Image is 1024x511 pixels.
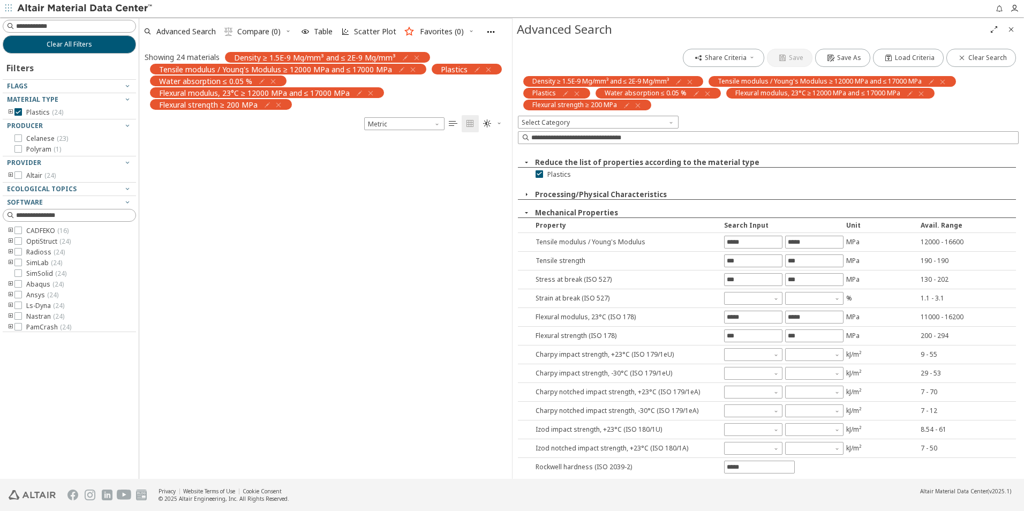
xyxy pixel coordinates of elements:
span: ( 24 ) [44,171,56,180]
div: Izod impact strength , +23°C (ISO 180/1U) [530,425,721,434]
span: Density ≥ 1.5E-9 Mg/mm³ and ≤ 2E-9 Mg/mm³ [234,52,396,62]
span: Save [789,54,803,62]
div: Charpy impact strength , -30°C (ISO 179/1eU) [530,369,721,378]
div: Stress at break (ISO 527) [530,275,721,284]
i: toogle group [7,259,14,267]
i: toogle group [7,312,14,321]
button: Load Criteria [873,49,944,67]
span: Flexural strength ≥ 200 MPa [159,100,258,109]
span: Celanese [26,134,68,143]
div: Unit System [364,117,445,130]
div: MPa [846,331,918,340]
span: Density ≥ 1.5E-9 Mg/mm³ and ≤ 2E-9 Mg/mm³ [532,77,669,86]
span: ( 24 ) [52,108,63,117]
div: 200 - 294 [921,331,1016,340]
div: 130 - 202 [921,275,1016,284]
div: Flexural strength (ISO 178) [530,331,721,340]
i: toogle group [7,280,14,289]
a: Privacy [159,487,176,495]
span: ( 24 ) [47,290,58,299]
span: CADFEKO [26,227,69,235]
span: Flexural modulus, 23°C ≥ 12000 MPa and ≤ 17000 MPa [735,88,900,98]
i: toogle group [7,323,14,332]
button: Processing/Physical Characteristics [535,190,667,199]
div: grid [139,132,512,479]
button: Tile View [462,115,479,132]
div: kJ/m² [846,425,918,434]
div: kJ/m² [846,387,918,396]
i:  [224,27,233,36]
button: Table View [445,115,462,132]
button: Material Type [3,93,136,106]
div: 29 - 53 [921,369,1016,378]
i: toogle group [7,108,14,117]
button: Close [518,208,535,217]
span: ( 24 ) [53,301,64,310]
div: kJ/m² [846,369,918,378]
span: Radioss [26,248,65,257]
div: Property [530,221,721,230]
div: 12000 - 16600 [921,237,1016,246]
button: Flags [3,80,136,93]
div: Tensile strength [530,256,721,265]
span: Flags [7,81,27,91]
div: MPa [846,256,918,265]
i: toogle group [7,237,14,246]
span: Producer [7,121,43,130]
div: 7 - 12 [921,406,1016,415]
img: Altair Material Data Center [17,3,154,14]
span: Compare (0) [237,28,281,35]
span: OptiStruct [26,237,71,246]
div: Unit [846,221,918,230]
div: 11000 - 16200 [921,312,1016,321]
i: toogle group [7,171,14,180]
button: Provider [3,156,136,169]
i:  [466,119,475,128]
span: Plastics [26,108,63,117]
div: 8.54 - 61 [921,425,1016,434]
span: Favorites (0) [420,28,464,35]
div: Advanced Search [517,21,985,38]
span: Load Criteria [895,54,935,62]
div: (v2025.1) [920,487,1011,495]
div: kJ/m² [846,350,918,359]
span: Clear All Filters [47,40,92,49]
i:  [483,119,492,128]
div: Search Input [724,221,844,230]
span: Ecological Topics [7,184,77,193]
span: ( 24 ) [60,322,71,332]
span: Table [314,28,333,35]
span: ( 24 ) [59,237,71,246]
div: 190 - 190 [921,256,1016,265]
button: Close [518,157,535,167]
i: toogle group [7,227,14,235]
i: toogle group [7,291,14,299]
span: Plastics [532,88,556,98]
div: Strain at break (ISO 527) [530,294,721,303]
div: 7 - 50 [921,444,1016,453]
div: kJ/m² [846,406,918,415]
span: Flexural modulus, 23°C ≥ 12000 MPa and ≤ 17000 MPa [159,88,350,97]
span: Water absorption ≤ 0.05 % [605,88,687,98]
span: ( 23 ) [57,134,68,143]
button: Save [767,49,812,67]
span: ( 16 ) [57,226,69,235]
span: Plastics [547,170,571,179]
div: Tensile modulus / Young's Modulus [530,237,721,246]
div: Charpy impact strength , +23°C (ISO 179/1eU) [530,350,721,359]
span: ( 1 ) [54,145,61,154]
div: 7 - 70 [921,387,1016,396]
a: Website Terms of Use [183,487,235,495]
div: Charpy notched impact strength , +23°C (ISO 179/1eA) [530,387,721,396]
div: Rockwell hardness (ISO 2039-2) [530,462,721,471]
span: ( 24 ) [51,258,62,267]
span: Plastics [441,64,468,74]
div: Izod notched impact strength , +23°C (ISO 180/1A) [530,444,721,453]
i:  [449,119,457,128]
button: Full Screen [985,21,1003,38]
div: © 2025 Altair Engineering, Inc. All Rights Reserved. [159,495,289,502]
span: Abaqus [26,280,64,289]
div: Flexural modulus , 23°C (ISO 178) [530,312,721,321]
div: kJ/m² [846,444,918,453]
div: Showing 24 materials [145,52,220,62]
